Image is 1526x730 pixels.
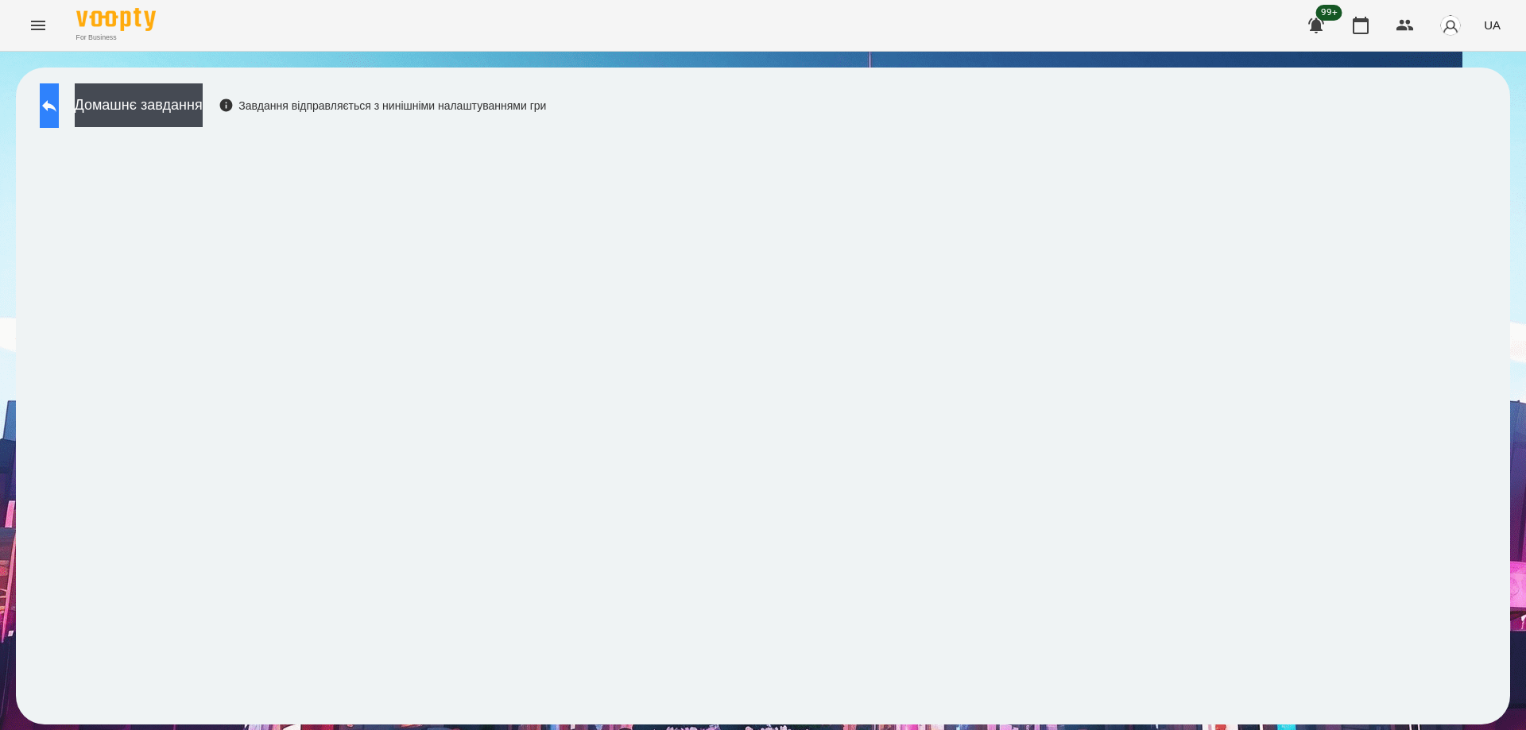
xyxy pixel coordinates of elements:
button: Домашнє завдання [75,83,203,127]
span: For Business [76,33,156,43]
span: UA [1484,17,1501,33]
button: UA [1478,10,1507,40]
span: 99+ [1316,5,1342,21]
img: avatar_s.png [1439,14,1462,37]
img: Voopty Logo [76,8,156,31]
div: Завдання відправляється з нинішніми налаштуваннями гри [219,98,547,114]
button: Menu [19,6,57,44]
